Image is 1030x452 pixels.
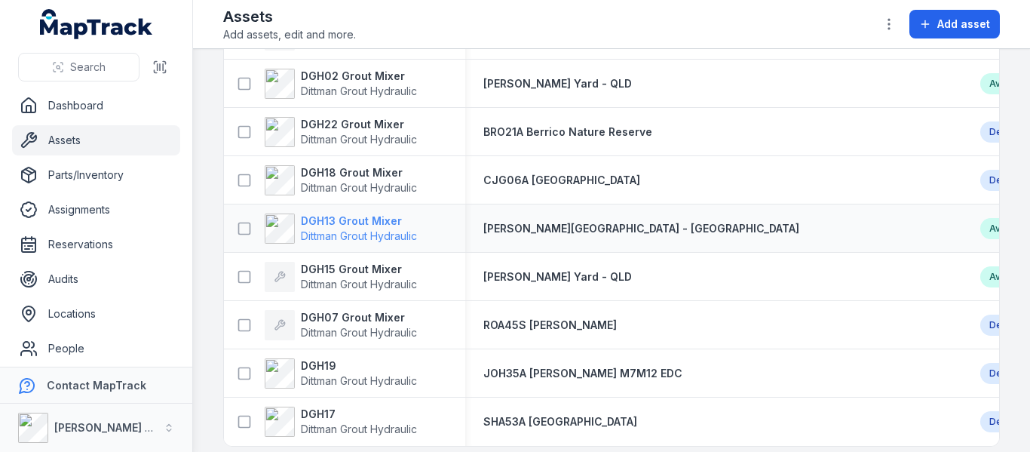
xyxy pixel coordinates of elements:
a: DGH13 Grout MixerDittman Grout Hydraulic [265,214,417,244]
span: Dittman Grout Hydraulic [301,229,417,242]
span: SHA53A [GEOGRAPHIC_DATA] [483,415,637,428]
a: Reservations [12,229,180,260]
span: [PERSON_NAME][GEOGRAPHIC_DATA] - [GEOGRAPHIC_DATA] [483,222,799,235]
button: Search [18,53,139,81]
strong: [PERSON_NAME] Group [54,421,178,434]
a: DGH22 Grout MixerDittman Grout Hydraulic [265,117,417,147]
span: [PERSON_NAME] Yard - QLD [483,270,632,283]
span: Add assets, edit and more. [223,27,356,42]
span: Add asset [937,17,990,32]
span: Dittman Grout Hydraulic [301,278,417,291]
span: Search [70,60,106,75]
strong: DGH15 Grout Mixer [301,262,417,277]
strong: DGH22 Grout Mixer [301,117,417,132]
span: Dittman Grout Hydraulic [301,181,417,194]
a: BRO21A Berrico Nature Reserve [483,125,652,140]
span: [PERSON_NAME] Yard - QLD [483,77,632,90]
a: Dashboard [12,91,180,121]
a: SHA53A [GEOGRAPHIC_DATA] [483,414,637,429]
strong: DGH17 [301,407,417,422]
strong: DGH18 Grout Mixer [301,165,417,180]
a: [PERSON_NAME] Yard - QLD [483,269,632,284]
a: Locations [12,299,180,329]
span: JOH35A [PERSON_NAME] M7M12 EDC [483,367,682,380]
a: Audits [12,264,180,294]
a: ROA45S [PERSON_NAME] [483,318,617,333]
a: DGH19Dittman Grout Hydraulic [265,358,417,389]
strong: Contact MapTrack [47,379,146,392]
span: Dittman Grout Hydraulic [301,374,417,387]
a: Assets [12,125,180,155]
span: Dittman Grout Hydraulic [301,85,417,97]
span: Dittman Grout Hydraulic [301,133,417,146]
a: DGH07 Grout MixerDittman Grout Hydraulic [265,310,417,340]
strong: DGH19 [301,358,417,374]
a: DGH02 Grout MixerDittman Grout Hydraulic [265,69,417,99]
span: Dittman Grout Hydraulic [301,326,417,339]
span: CJG06A [GEOGRAPHIC_DATA] [483,174,640,186]
a: [PERSON_NAME] Yard - QLD [483,76,632,91]
strong: DGH07 Grout Mixer [301,310,417,325]
a: Parts/Inventory [12,160,180,190]
a: People [12,334,180,364]
a: MapTrack [40,9,153,39]
a: [PERSON_NAME][GEOGRAPHIC_DATA] - [GEOGRAPHIC_DATA] [483,221,799,236]
span: BRO21A Berrico Nature Reserve [483,125,652,138]
a: CJG06A [GEOGRAPHIC_DATA] [483,173,640,188]
strong: DGH13 Grout Mixer [301,214,417,229]
button: Add asset [909,10,1000,38]
a: DGH18 Grout MixerDittman Grout Hydraulic [265,165,417,195]
strong: DGH02 Grout Mixer [301,69,417,84]
a: Assignments [12,195,180,225]
a: DGH17Dittman Grout Hydraulic [265,407,417,437]
span: Dittman Grout Hydraulic [301,423,417,435]
a: JOH35A [PERSON_NAME] M7M12 EDC [483,366,682,381]
span: ROA45S [PERSON_NAME] [483,318,617,331]
h2: Assets [223,6,356,27]
a: DGH15 Grout MixerDittman Grout Hydraulic [265,262,417,292]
